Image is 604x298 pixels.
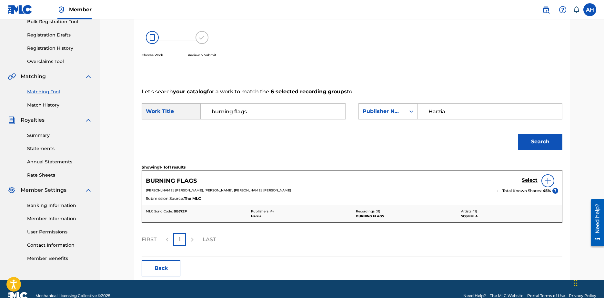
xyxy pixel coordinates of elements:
a: Matching Tool [27,88,92,95]
img: Matching [8,73,16,80]
span: MLC Song Code: [146,209,173,213]
h5: BURNING FLAGS [146,177,197,185]
span: Total Known Shares: [502,188,543,194]
img: Royalties [8,116,15,124]
span: 45 % [543,188,551,194]
a: Bulk Registration Tool [27,18,92,25]
div: Help [556,3,569,16]
p: Publishers ( 4 ) [251,209,348,214]
span: Royalties [21,116,45,124]
a: Summary [27,132,92,139]
img: info [544,177,552,185]
span: Matching [21,73,46,80]
img: help [559,6,567,14]
p: Review & Submit [188,53,216,57]
a: Statements [27,145,92,152]
img: expand [85,116,92,124]
img: MLC Logo [8,5,33,14]
button: Back [142,260,180,276]
a: Registration Drafts [27,32,92,38]
span: [PERSON_NAME], [PERSON_NAME], [PERSON_NAME], [PERSON_NAME], [PERSON_NAME] [146,188,291,192]
span: Submission Source: [146,196,184,201]
img: expand [85,73,92,80]
img: search [542,6,550,14]
a: Public Search [539,3,552,16]
strong: 6 selected recording groups [269,88,347,95]
p: Let's search for a work to match the to. [142,88,562,96]
a: User Permissions [27,229,92,235]
a: Match History [27,102,92,108]
a: Rate Sheets [27,172,92,179]
form: Search Form [142,96,562,161]
span: The MLC [184,196,201,201]
p: Artists ( 11 ) [461,209,559,214]
span: Member Settings [21,186,66,194]
h5: Select [522,177,538,183]
span: ? [552,188,558,194]
div: User Menu [583,3,596,16]
p: 1 [179,236,181,243]
a: Registration History [27,45,92,52]
a: Member Information [27,215,92,222]
strong: your catalog [173,88,207,95]
iframe: Chat Widget [572,267,604,298]
a: Contact Information [27,242,92,249]
span: BE67ZP [174,209,187,213]
p: SOSMULA [461,214,559,219]
button: Search [518,134,562,150]
a: Member Benefits [27,255,92,262]
p: Harzia [251,214,348,219]
p: BURNING FLAGS [356,214,453,219]
img: 26af456c4569493f7445.svg [146,31,159,44]
p: FIRST [142,236,156,243]
div: Drag [574,273,578,293]
a: Annual Statements [27,159,92,165]
a: Banking Information [27,202,92,209]
span: Member [69,6,92,13]
img: Member Settings [8,186,15,194]
img: 173f8e8b57e69610e344.svg [196,31,208,44]
div: Publisher Name [363,108,402,115]
div: Notifications [573,6,579,13]
p: Choose Work [142,53,163,57]
a: Overclaims Tool [27,58,92,65]
img: Top Rightsholder [57,6,65,14]
p: Showing 1 - 1 of 1 results [142,164,186,170]
img: expand [85,186,92,194]
iframe: Resource Center [586,197,604,249]
p: Recordings ( 11 ) [356,209,453,214]
p: LAST [203,236,216,243]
